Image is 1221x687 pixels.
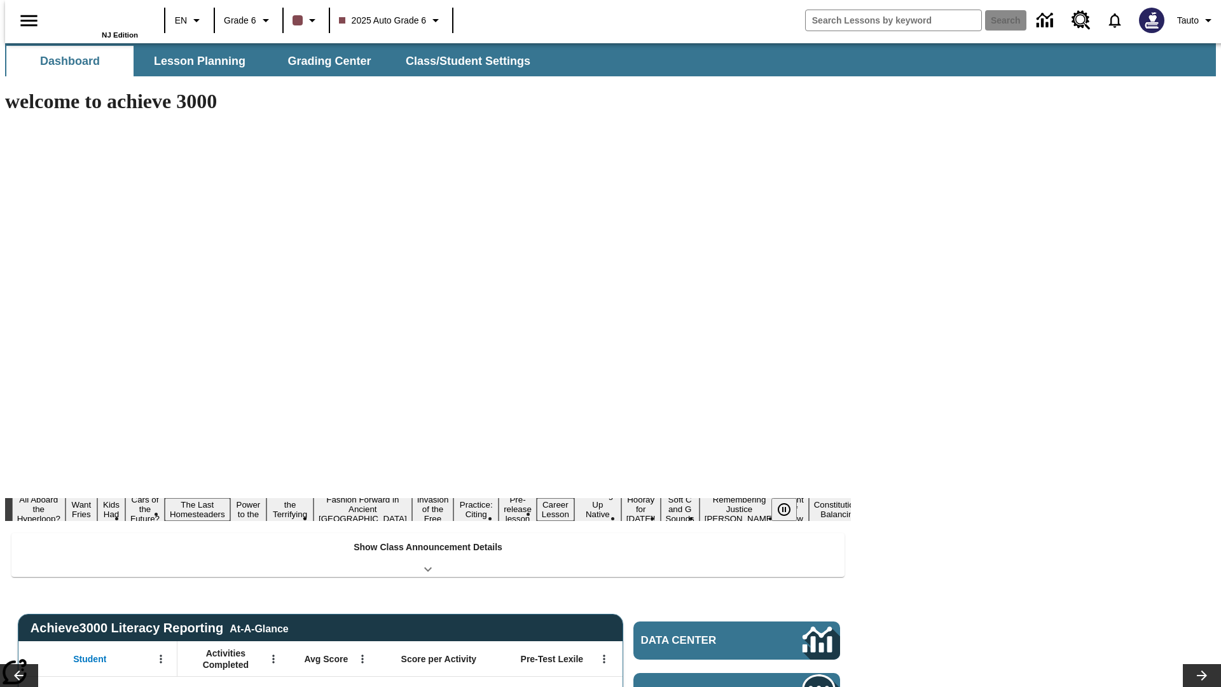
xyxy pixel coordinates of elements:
a: Notifications [1098,4,1131,37]
button: Slide 9 The Invasion of the Free CD [412,483,454,535]
button: Open Menu [264,649,283,669]
button: Select a new avatar [1131,4,1172,37]
button: Slide 5 The Last Homesteaders [165,498,230,521]
button: Slide 18 The Constitution's Balancing Act [809,489,870,531]
button: Class color is dark brown. Change class color [287,9,325,32]
span: Achieve3000 Literacy Reporting [31,621,289,635]
button: Slide 14 Hooray for Constitution Day! [621,493,661,525]
button: Dashboard [6,46,134,76]
a: Home [55,6,138,31]
a: Resource Center, Will open in new tab [1064,3,1098,38]
div: SubNavbar [5,43,1216,76]
span: NJ Edition [102,31,138,39]
span: EN [175,14,187,27]
span: Pre-Test Lexile [521,653,584,665]
div: Pause [771,498,810,521]
button: Open Menu [595,649,614,669]
button: Slide 3 Dirty Jobs Kids Had To Do [97,479,125,540]
span: Avg Score [304,653,348,665]
button: Language: EN, Select a language [169,9,210,32]
h1: welcome to achieve 3000 [5,90,851,113]
button: Lesson Planning [136,46,263,76]
button: Lesson carousel, Next [1183,664,1221,687]
button: Open Menu [353,649,372,669]
button: Open Menu [151,649,170,669]
span: Activities Completed [184,648,268,670]
span: Student [73,653,106,665]
button: Grading Center [266,46,393,76]
button: Open side menu [10,2,48,39]
button: Slide 16 Remembering Justice O'Connor [700,493,780,525]
button: Slide 2 Do You Want Fries With That? [66,479,97,540]
span: Grade 6 [224,14,256,27]
button: Pause [771,498,797,521]
button: Slide 13 Cooking Up Native Traditions [574,489,621,531]
div: SubNavbar [5,46,542,76]
button: Profile/Settings [1172,9,1221,32]
button: Class/Student Settings [396,46,541,76]
input: search field [806,10,981,31]
div: Show Class Announcement Details [11,533,845,577]
img: Avatar [1139,8,1164,33]
button: Grade: Grade 6, Select a grade [219,9,279,32]
span: Score per Activity [401,653,477,665]
span: Data Center [641,634,760,647]
button: Slide 4 Cars of the Future? [125,493,165,525]
button: Slide 8 Fashion Forward in Ancient Rome [314,493,412,525]
button: Slide 15 Soft C and G Sounds [661,493,700,525]
a: Data Center [1029,3,1064,38]
div: At-A-Glance [230,621,288,635]
button: Slide 1 All Aboard the Hyperloop? [12,493,66,525]
p: Show Class Announcement Details [354,541,502,554]
a: Data Center [633,621,840,660]
span: Tauto [1177,14,1199,27]
button: Slide 10 Mixed Practice: Citing Evidence [453,489,499,531]
div: Home [55,4,138,39]
button: Slide 6 Solar Power to the People [230,489,267,531]
span: 2025 Auto Grade 6 [339,14,427,27]
button: Slide 12 Career Lesson [537,498,574,521]
button: Slide 7 Attack of the Terrifying Tomatoes [266,489,314,531]
button: Class: 2025 Auto Grade 6, Select your class [334,9,449,32]
button: Slide 11 Pre-release lesson [499,493,537,525]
